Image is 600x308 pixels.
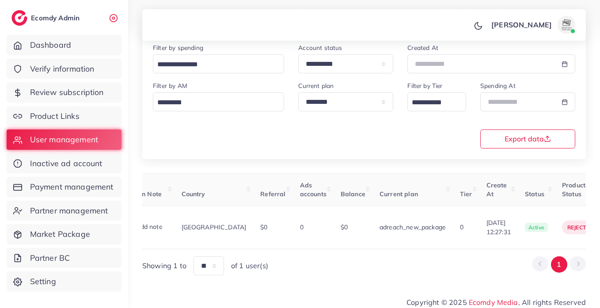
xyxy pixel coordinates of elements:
span: [DATE] 12:27:31 [486,218,511,236]
img: logo [11,10,27,26]
a: logoEcomdy Admin [11,10,82,26]
div: Search for option [407,92,466,111]
span: Payment management [30,181,114,193]
span: active [525,223,548,232]
span: $0 [341,223,348,231]
span: Referral [260,190,285,198]
label: Current plan [298,81,334,90]
label: Account status [298,43,342,52]
span: Partner management [30,205,108,217]
a: Inactive ad account [7,153,122,174]
div: Search for option [153,92,284,111]
span: Product Links [30,110,80,122]
a: Payment management [7,177,122,197]
span: rejected [567,224,593,231]
a: Market Package [7,224,122,244]
a: Dashboard [7,35,122,55]
span: , All rights Reserved [518,297,586,308]
span: Setting [30,276,56,287]
span: Dashboard [30,39,71,51]
img: avatar [558,16,575,34]
span: Review subscription [30,87,104,98]
span: Country [182,190,205,198]
a: Ecomdy Media [469,298,518,307]
span: Inactive ad account [30,158,103,169]
span: 0 [460,223,463,231]
a: Partner management [7,201,122,221]
a: Review subscription [7,82,122,103]
span: Admin Note [125,190,162,198]
ul: Pagination [532,256,586,273]
span: Export data [505,135,551,142]
span: Tier [460,190,472,198]
label: Filter by AM [153,81,187,90]
a: User management [7,129,122,150]
span: 0 [300,223,304,231]
span: Partner BC [30,252,70,264]
span: Status [525,190,544,198]
a: Setting [7,271,122,292]
span: $0 [260,223,267,231]
label: Created At [407,43,438,52]
h2: Ecomdy Admin [31,14,82,22]
span: Copyright © 2025 [406,297,586,308]
input: Search for option [154,58,273,72]
label: Filter by spending [153,43,203,52]
span: Create At [486,181,507,198]
button: Go to page 1 [551,256,567,273]
button: Export data [480,129,575,148]
span: Product Status [562,181,585,198]
p: [PERSON_NAME] [491,19,552,30]
a: Product Links [7,106,122,126]
span: Add note [125,223,163,231]
label: Filter by Tier [407,81,442,90]
input: Search for option [154,96,273,110]
span: Balance [341,190,365,198]
div: Search for option [153,54,284,73]
span: Market Package [30,228,90,240]
span: Current plan [380,190,418,198]
span: [GEOGRAPHIC_DATA] [182,223,247,231]
a: Partner BC [7,248,122,268]
span: adreach_new_package [380,223,446,231]
input: Search for option [409,96,455,110]
span: Verify information [30,63,95,75]
span: Ads accounts [300,181,327,198]
span: User management [30,134,98,145]
a: [PERSON_NAME]avatar [486,16,579,34]
label: Spending At [480,81,516,90]
span: Showing 1 to [142,261,186,271]
span: of 1 user(s) [231,261,268,271]
a: Verify information [7,59,122,79]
